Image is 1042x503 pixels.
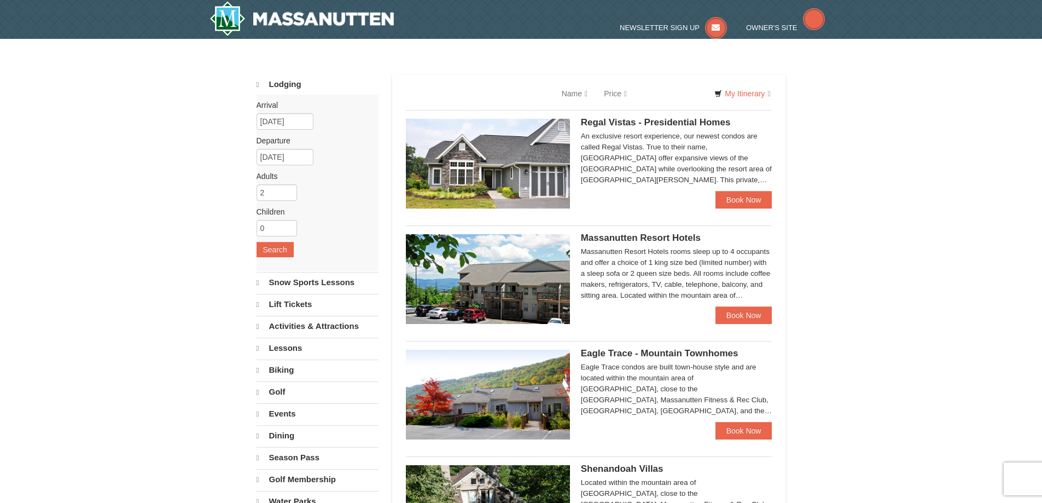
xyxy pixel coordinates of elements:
label: Adults [257,171,370,182]
a: Lodging [257,74,379,95]
a: Events [257,403,379,424]
a: Golf [257,381,379,402]
label: Children [257,206,370,217]
img: 19218983-1-9b289e55.jpg [406,350,570,440]
a: Owner's Site [746,24,825,32]
a: Name [554,83,596,105]
a: My Itinerary [707,85,777,102]
span: Massanutten Resort Hotels [581,233,701,243]
a: Activities & Attractions [257,316,379,337]
img: Massanutten Resort Logo [209,1,394,36]
a: Lift Tickets [257,294,379,315]
a: Lessons [257,338,379,359]
span: Owner's Site [746,24,797,32]
a: Season Pass [257,447,379,468]
span: Shenandoah Villas [581,464,663,474]
span: Newsletter Sign Up [620,24,700,32]
label: Arrival [257,100,370,111]
div: Massanutten Resort Hotels rooms sleep up to 4 occupants and offer a choice of 1 king size bed (li... [581,246,772,301]
a: Price [596,83,635,105]
span: Regal Vistas - Presidential Homes [581,117,731,128]
a: Book Now [715,422,772,440]
button: Search [257,242,294,257]
a: Golf Membership [257,469,379,490]
label: Departure [257,135,370,146]
a: Book Now [715,307,772,324]
a: Dining [257,425,379,446]
img: 19219026-1-e3b4ac8e.jpg [406,234,570,324]
img: 19218991-1-902409a9.jpg [406,119,570,209]
a: Massanutten Resort [209,1,394,36]
a: Book Now [715,191,772,209]
a: Newsletter Sign Up [620,24,727,32]
div: An exclusive resort experience, our newest condos are called Regal Vistas. True to their name, [G... [581,131,772,186]
a: Biking [257,360,379,380]
span: Eagle Trace - Mountain Townhomes [581,348,738,359]
div: Eagle Trace condos are built town-house style and are located within the mountain area of [GEOGRA... [581,362,772,417]
a: Snow Sports Lessons [257,272,379,293]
